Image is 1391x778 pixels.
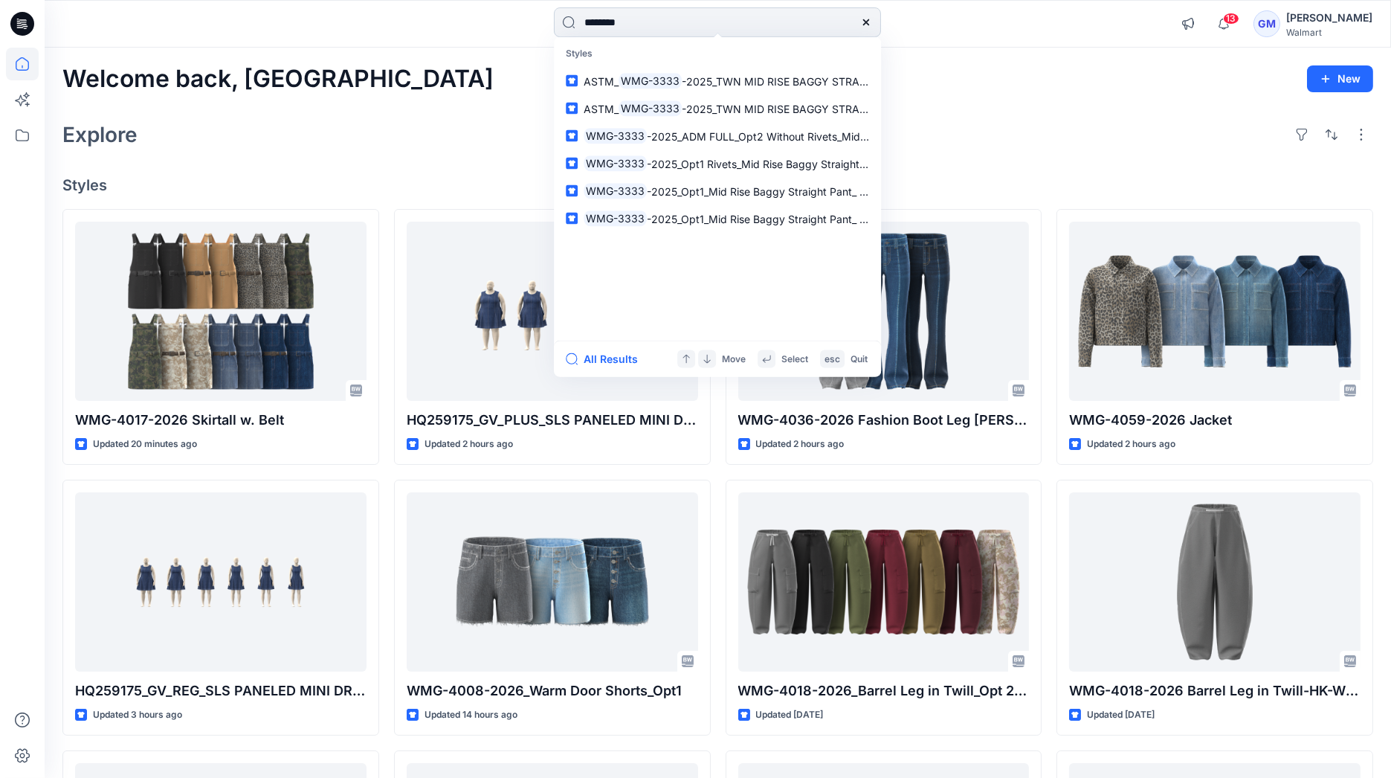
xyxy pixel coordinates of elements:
a: WMG-4018-2026_Barrel Leg in Twill_Opt 2-HK Version-Styling [738,492,1030,672]
p: Updated 20 minutes ago [93,437,197,452]
a: WMG-4017-2026 Skirtall w. Belt [75,222,367,402]
p: Quit [851,351,868,367]
mark: WMG-3333 [584,155,647,172]
p: Move [722,351,746,367]
p: Styles [557,40,878,68]
p: esc [824,351,840,367]
p: WMG-4017-2026 Skirtall w. Belt [75,410,367,431]
span: 13 [1223,13,1239,25]
mark: WMG-3333 [619,72,682,89]
span: -2025_Opt1 Rivets_Mid Rise Baggy Straight Pant [647,157,885,170]
p: WMG-4059-2026 Jacket [1069,410,1361,431]
p: HQ259175_GV_REG_SLS PANELED MINI DRESS [75,681,367,701]
div: [PERSON_NAME] [1286,9,1372,27]
p: WMG-4018-2026 Barrel Leg in Twill-HK-With SS [1069,681,1361,701]
p: Updated [DATE] [756,707,824,723]
mark: WMG-3333 [584,210,647,227]
span: -2025_ADM FULL_Opt2 Without Rivets_Mid Rise Baggy Straight Pant [647,129,985,142]
span: -2025_TWN MID RISE BAGGY STRAIGHT DENIM_Opt1_With Rivets HQ012950 [682,74,1063,87]
a: WMG-3333-2025_Opt1_Mid Rise Baggy Straight Pant_ With Rivets [557,177,878,205]
h2: Explore [62,123,138,147]
span: -2025_TWN MID RISE BAGGY STRAIGHT DENIM_Opt2 _Without Rivets HQ012950 [682,102,1084,115]
a: WMG-4008-2026_Warm Door Shorts_Opt1 [407,492,698,672]
a: WMG-3333-2025_Opt1_Mid Rise Baggy Straight Pant_ With Rivets [557,205,878,232]
a: WMG-4018-2026 Barrel Leg in Twill-HK-With SS [1069,492,1361,672]
p: Updated [DATE] [1087,707,1155,723]
p: Updated 3 hours ago [93,707,182,723]
span: -2025_Opt1_Mid Rise Baggy Straight Pant_ With Rivets [647,184,914,197]
p: WMG-4036-2026 Fashion Boot Leg [PERSON_NAME] [738,410,1030,431]
h2: Welcome back, [GEOGRAPHIC_DATA] [62,65,494,93]
button: All Results [566,350,648,368]
span: ASTM_ [584,102,619,115]
a: WMG-4059-2026 Jacket [1069,222,1361,402]
mark: WMG-3333 [584,182,647,199]
p: Updated 2 hours ago [425,437,513,452]
p: WMG-4018-2026_Barrel Leg in Twill_Opt 2-HK Version-Styling [738,681,1030,701]
a: WMG-3333-2025_ADM FULL_Opt2 Without Rivets_Mid Rise Baggy Straight Pant [557,122,878,150]
mark: WMG-3333 [584,127,647,144]
p: Updated 2 hours ago [1087,437,1175,452]
p: WMG-4008-2026_Warm Door Shorts_Opt1 [407,681,698,701]
p: Updated 14 hours ago [425,707,517,723]
p: Select [781,351,808,367]
div: Walmart [1286,27,1372,38]
span: -2025_Opt1_Mid Rise Baggy Straight Pant_ With Rivets [647,212,914,225]
button: New [1307,65,1373,92]
p: Updated 2 hours ago [756,437,845,452]
a: WMG-3333-2025_Opt1 Rivets_Mid Rise Baggy Straight Pant [557,150,878,177]
a: WMG-4036-2026 Fashion Boot Leg Jean [738,222,1030,402]
a: ASTM_WMG-3333-2025_TWN MID RISE BAGGY STRAIGHT DENIM_Opt2 _Without Rivets HQ012950 [557,94,878,122]
div: GM [1253,10,1280,37]
a: HQ259175_GV_REG_SLS PANELED MINI DRESS [75,492,367,672]
a: HQ259175_GV_PLUS_SLS PANELED MINI DRESS [407,222,698,402]
p: HQ259175_GV_PLUS_SLS PANELED MINI DRESS [407,410,698,431]
a: ASTM_WMG-3333-2025_TWN MID RISE BAGGY STRAIGHT DENIM_Opt1_With Rivets HQ012950 [557,67,878,94]
mark: WMG-3333 [619,100,682,117]
h4: Styles [62,176,1373,194]
span: ASTM_ [584,74,619,87]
